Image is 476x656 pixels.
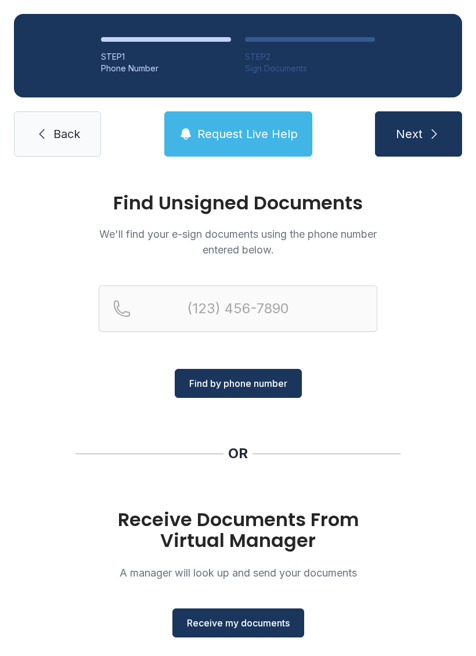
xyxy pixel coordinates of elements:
[197,126,298,142] span: Request Live Help
[99,285,377,332] input: Reservation phone number
[245,63,375,74] div: Sign Documents
[101,51,231,63] div: STEP 1
[101,63,231,74] div: Phone Number
[99,194,377,212] h1: Find Unsigned Documents
[228,444,248,463] div: OR
[187,616,290,630] span: Receive my documents
[245,51,375,63] div: STEP 2
[99,565,377,581] p: A manager will look up and send your documents
[396,126,423,142] span: Next
[189,376,287,390] span: Find by phone number
[99,226,377,258] p: We'll find your e-sign documents using the phone number entered below.
[99,509,377,551] h1: Receive Documents From Virtual Manager
[53,126,80,142] span: Back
